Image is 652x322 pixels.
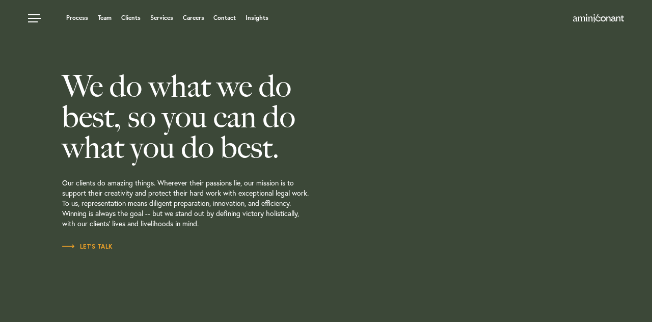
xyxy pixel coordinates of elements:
[62,163,373,242] p: Our clients do amazing things. Wherever their passions lie, our mission is to support their creat...
[62,71,373,163] h2: We do what we do best, so you can do what you do best.
[62,242,113,252] a: Let’s Talk
[213,15,236,21] a: Contact
[183,15,204,21] a: Careers
[62,244,113,250] span: Let’s Talk
[98,15,112,21] a: Team
[246,15,268,21] a: Insights
[66,15,88,21] a: Process
[150,15,173,21] a: Services
[121,15,141,21] a: Clients
[573,14,624,22] img: Amini & Conant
